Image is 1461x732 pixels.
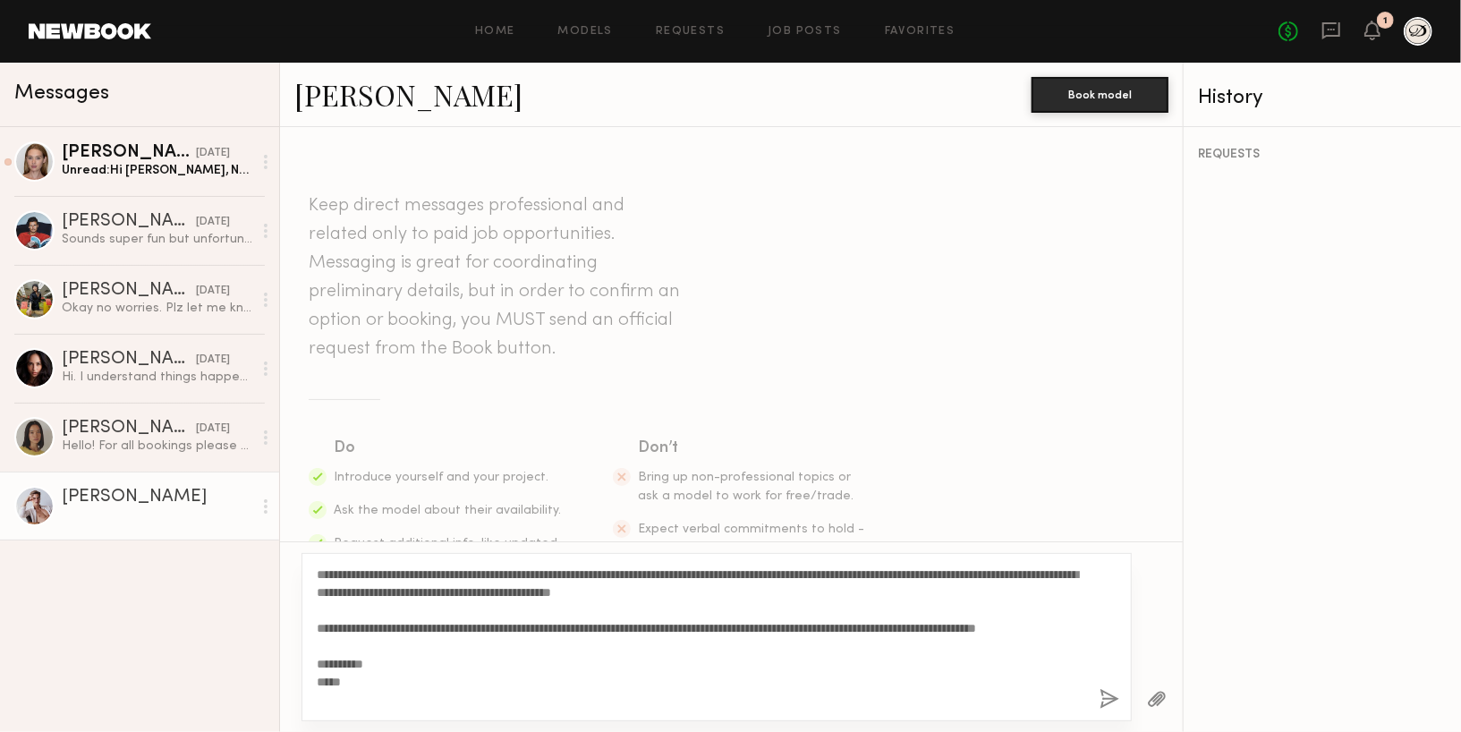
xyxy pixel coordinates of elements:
[475,26,515,38] a: Home
[1032,77,1168,113] button: Book model
[196,283,230,300] div: [DATE]
[1198,88,1448,108] div: History
[62,282,196,300] div: [PERSON_NAME]
[62,420,196,438] div: [PERSON_NAME]
[1032,86,1168,101] a: Book model
[1383,16,1388,26] div: 1
[309,192,684,363] header: Keep direct messages professional and related only to paid job opportunities. Messaging is great ...
[294,75,522,114] a: [PERSON_NAME]
[62,351,196,369] div: [PERSON_NAME]
[62,162,252,179] div: Unread: Hi [PERSON_NAME], No worries! Yes, I’m available on the 20th. Looking forward to hearing ...
[334,436,563,461] div: Do
[62,438,252,455] div: Hello! For all bookings please email my agent [PERSON_NAME][EMAIL_ADDRESS][PERSON_NAME][PERSON_NA...
[196,352,230,369] div: [DATE]
[638,472,854,502] span: Bring up non-professional topics or ask a model to work for free/trade.
[62,231,252,248] div: Sounds super fun but unfortunately I’m already booked on [DATE] so can’t make that date work :(
[638,523,864,573] span: Expect verbal commitments to hold - only official requests can be enforced.
[62,369,252,386] div: Hi. I understand things happen so it shouldn’t be a problem switching dates. I would like to conf...
[62,213,196,231] div: [PERSON_NAME]
[334,472,548,483] span: Introduce yourself and your project.
[558,26,613,38] a: Models
[638,436,867,461] div: Don’t
[656,26,725,38] a: Requests
[768,26,842,38] a: Job Posts
[62,489,252,506] div: [PERSON_NAME]
[62,144,196,162] div: [PERSON_NAME]
[14,83,109,104] span: Messages
[1198,149,1448,161] div: REQUESTS
[334,505,561,516] span: Ask the model about their availability.
[62,300,252,317] div: Okay no worries. Plz let me know!
[196,145,230,162] div: [DATE]
[885,26,956,38] a: Favorites
[196,421,230,438] div: [DATE]
[196,214,230,231] div: [DATE]
[334,538,557,587] span: Request additional info, like updated digitals, relevant experience, other skills, etc.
